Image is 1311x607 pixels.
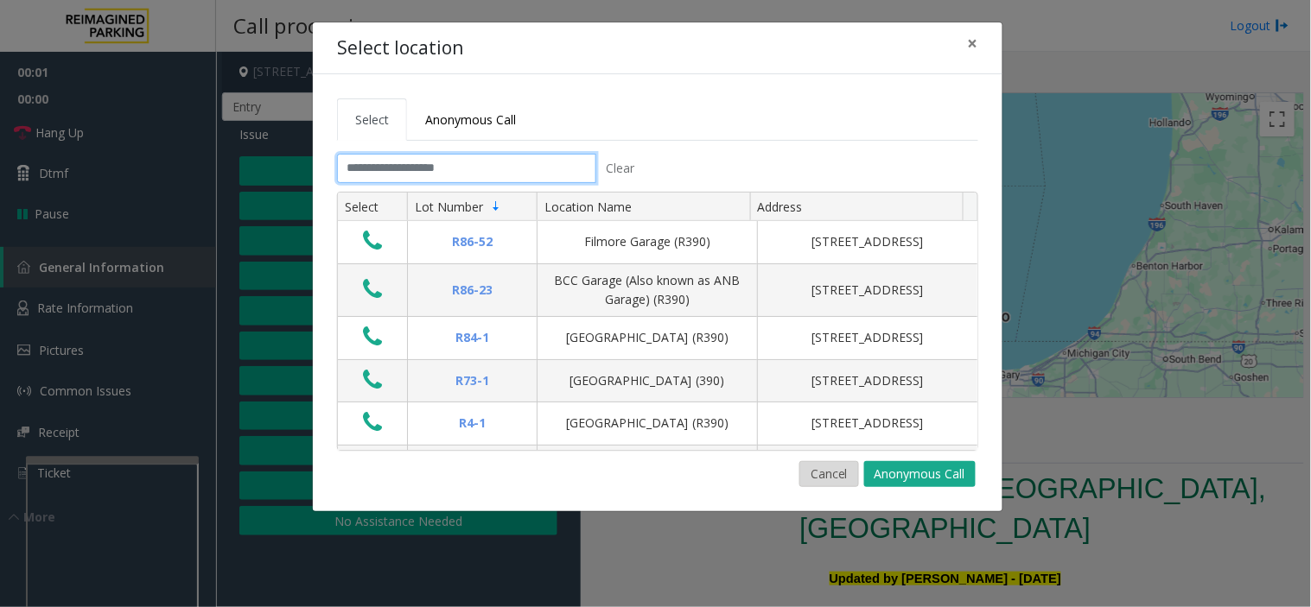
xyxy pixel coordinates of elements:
[338,193,977,450] div: Data table
[418,232,526,251] div: R86-52
[758,199,803,215] span: Address
[418,371,526,390] div: R73-1
[418,328,526,347] div: R84-1
[415,199,483,215] span: Lot Number
[548,271,747,310] div: BCC Garage (Also known as ANB Garage) (R390)
[596,154,645,183] button: Clear
[418,281,526,300] div: R86-23
[425,111,516,128] span: Anonymous Call
[548,232,747,251] div: Filmore Garage (R390)
[768,328,967,347] div: [STREET_ADDRESS]
[337,35,463,62] h4: Select location
[337,98,978,141] ul: Tabs
[768,281,967,300] div: [STREET_ADDRESS]
[548,414,747,433] div: [GEOGRAPHIC_DATA] (R390)
[548,371,747,390] div: [GEOGRAPHIC_DATA] (390)
[338,193,407,222] th: Select
[864,461,976,487] button: Anonymous Call
[956,22,990,65] button: Close
[489,199,503,213] span: Sortable
[768,232,967,251] div: [STREET_ADDRESS]
[418,414,526,433] div: R4-1
[548,328,747,347] div: [GEOGRAPHIC_DATA] (R390)
[768,371,967,390] div: [STREET_ADDRESS]
[768,414,967,433] div: [STREET_ADDRESS]
[799,461,859,487] button: Cancel
[355,111,389,128] span: Select
[544,199,632,215] span: Location Name
[968,31,978,55] span: ×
